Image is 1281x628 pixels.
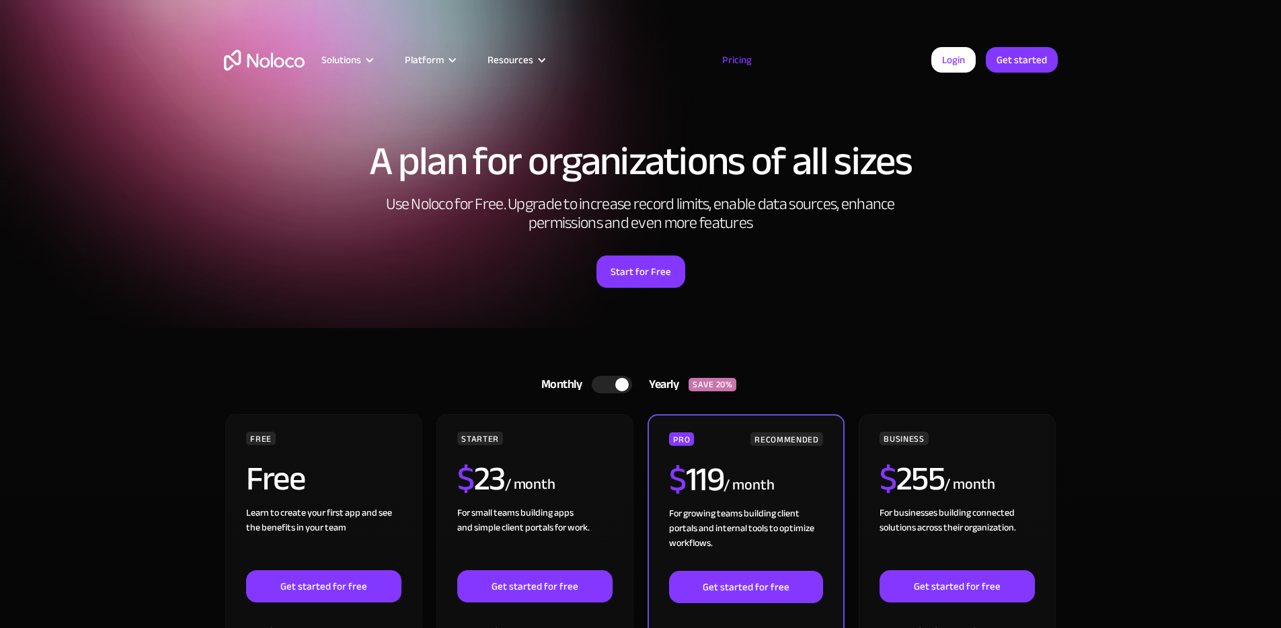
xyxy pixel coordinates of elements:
[457,432,502,445] div: STARTER
[488,51,533,69] div: Resources
[246,506,401,570] div: Learn to create your first app and see the benefits in your team ‍
[471,51,560,69] div: Resources
[724,475,774,496] div: / month
[880,570,1034,602] a: Get started for free
[224,141,1058,182] h1: A plan for organizations of all sizes
[669,506,822,571] div: For growing teams building client portals and internal tools to optimize workflows.
[405,51,444,69] div: Platform
[931,47,976,73] a: Login
[505,474,555,496] div: / month
[525,375,592,395] div: Monthly
[457,570,612,602] a: Get started for free
[669,448,686,511] span: $
[246,432,276,445] div: FREE
[669,571,822,603] a: Get started for free
[457,506,612,570] div: For small teams building apps and simple client portals for work. ‍
[632,375,689,395] div: Yearly
[669,432,694,446] div: PRO
[457,462,505,496] h2: 23
[305,51,388,69] div: Solutions
[224,50,305,71] a: home
[321,51,361,69] div: Solutions
[880,447,896,510] span: $
[705,51,769,69] a: Pricing
[372,195,910,233] h2: Use Noloco for Free. Upgrade to increase record limits, enable data sources, enhance permissions ...
[944,474,995,496] div: / month
[880,432,928,445] div: BUSINESS
[669,463,724,496] h2: 119
[750,432,822,446] div: RECOMMENDED
[986,47,1058,73] a: Get started
[457,447,474,510] span: $
[388,51,471,69] div: Platform
[596,256,685,288] a: Start for Free
[689,378,736,391] div: SAVE 20%
[880,506,1034,570] div: For businesses building connected solutions across their organization. ‍
[880,462,944,496] h2: 255
[246,570,401,602] a: Get started for free
[246,462,305,496] h2: Free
